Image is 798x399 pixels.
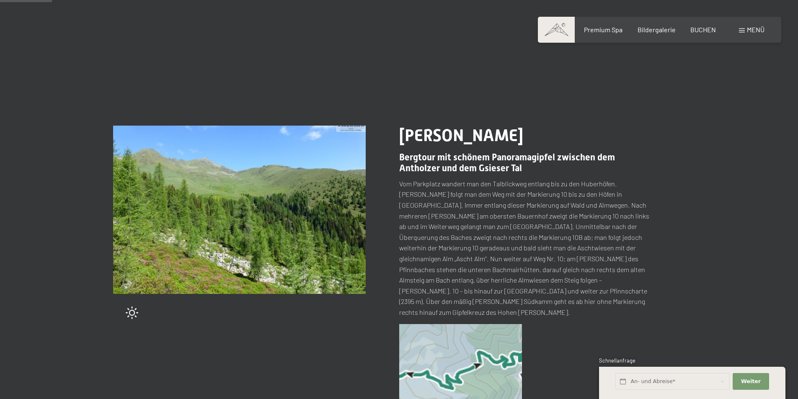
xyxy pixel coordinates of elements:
span: Menü [747,26,764,33]
span: Schnellanfrage [599,357,635,364]
img: Hoher Mann [113,126,366,294]
span: [PERSON_NAME] [399,126,523,145]
span: Weiter [741,378,761,385]
button: Weiter [733,373,769,390]
a: Premium Spa [584,26,622,33]
span: Bergtour mit schönem Panoramagipfel zwischen dem Antholzer und dem Gsieser Tal [399,152,615,173]
p: Vom Parkplatz wandert man den Talblickweg entlang bis zu den Huberhöfen. [PERSON_NAME] folgt man ... [399,178,652,318]
a: BUCHEN [690,26,716,33]
a: Bildergalerie [638,26,676,33]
